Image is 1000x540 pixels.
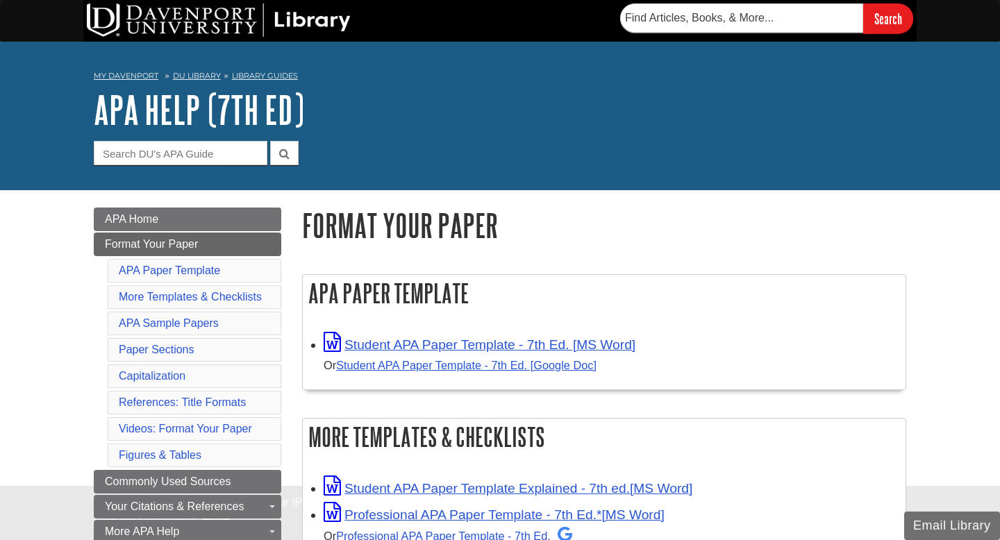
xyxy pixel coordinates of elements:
a: Your Citations & References [94,495,281,518]
a: Student APA Paper Template - 7th Ed. [Google Doc] [336,359,597,371]
input: Search [863,3,913,33]
span: APA Home [105,213,158,225]
nav: breadcrumb [94,67,906,89]
a: APA Home [94,208,281,231]
input: Find Articles, Books, & More... [620,3,863,33]
span: Format Your Paper [105,238,198,250]
a: Commonly Used Sources [94,470,281,493]
span: Your Citations & References [105,500,244,512]
a: Link opens in new window [324,337,635,352]
form: Searches DU Library's articles, books, and more [620,3,913,33]
a: Figures & Tables [119,449,201,461]
span: More APA Help [105,525,179,537]
small: Or [324,359,597,371]
a: Library Guides [232,71,298,81]
a: APA Sample Papers [119,317,219,329]
a: More Templates & Checklists [119,291,262,303]
a: Videos: Format Your Paper [119,423,252,434]
img: DU Library [87,3,351,37]
h2: More Templates & Checklists [303,419,906,455]
a: Link opens in new window [324,481,692,496]
button: Email Library [904,512,1000,540]
a: APA Paper Template [119,264,220,276]
h2: APA Paper Template [303,275,906,312]
span: Commonly Used Sources [105,475,231,487]
h1: Format Your Paper [302,208,906,243]
a: Link opens in new window [324,507,665,522]
a: APA Help (7th Ed) [94,88,304,131]
a: References: Title Formats [119,396,246,408]
a: Capitalization [119,370,185,382]
a: Paper Sections [119,344,194,355]
a: DU Library [173,71,221,81]
a: My Davenport [94,70,158,82]
a: Format Your Paper [94,233,281,256]
input: Search DU's APA Guide [94,141,267,165]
